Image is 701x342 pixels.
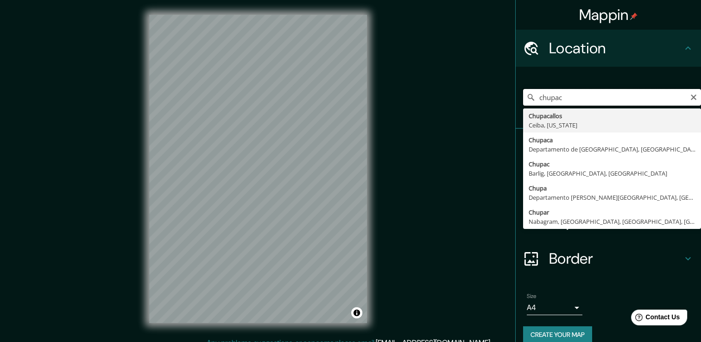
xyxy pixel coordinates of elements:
[630,13,638,20] img: pin-icon.png
[516,30,701,67] div: Location
[529,159,695,169] div: Chupac
[523,89,701,106] input: Pick your city or area
[516,203,701,240] div: Layout
[516,240,701,277] div: Border
[549,249,682,268] h4: Border
[149,15,367,323] canvas: Map
[549,212,682,231] h4: Layout
[516,166,701,203] div: Style
[516,129,701,166] div: Pins
[529,135,695,145] div: Chupaca
[529,120,695,130] div: Ceiba, [US_STATE]
[527,292,537,300] label: Size
[690,92,697,101] button: Clear
[529,111,695,120] div: Chupacallos
[527,300,582,315] div: A4
[529,217,695,226] div: Nabagram, [GEOGRAPHIC_DATA], [GEOGRAPHIC_DATA], [GEOGRAPHIC_DATA]
[529,169,695,178] div: Barlig, [GEOGRAPHIC_DATA], [GEOGRAPHIC_DATA]
[579,6,638,24] h4: Mappin
[529,193,695,202] div: Departamento [PERSON_NAME][GEOGRAPHIC_DATA], [GEOGRAPHIC_DATA]
[529,208,695,217] div: Chupar
[549,39,682,57] h4: Location
[529,145,695,154] div: Departamento de [GEOGRAPHIC_DATA], [GEOGRAPHIC_DATA]
[351,307,362,318] button: Toggle attribution
[619,306,691,332] iframe: Help widget launcher
[529,184,695,193] div: Chupa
